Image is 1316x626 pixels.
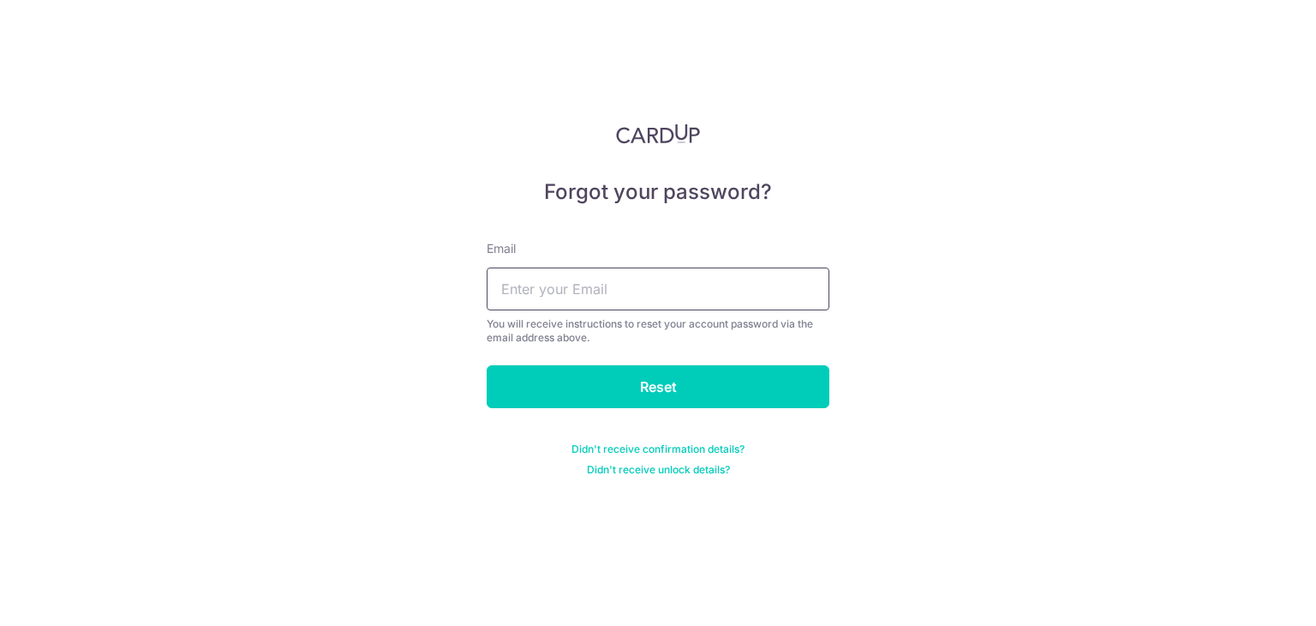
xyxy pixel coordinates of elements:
[487,268,829,310] input: Enter your Email
[487,178,829,206] h5: Forgot your password?
[571,442,745,456] a: Didn't receive confirmation details?
[487,240,516,257] label: Email
[487,365,829,408] input: Reset
[587,463,730,477] a: Didn't receive unlock details?
[616,123,700,144] img: CardUp Logo
[487,317,829,345] div: You will receive instructions to reset your account password via the email address above.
